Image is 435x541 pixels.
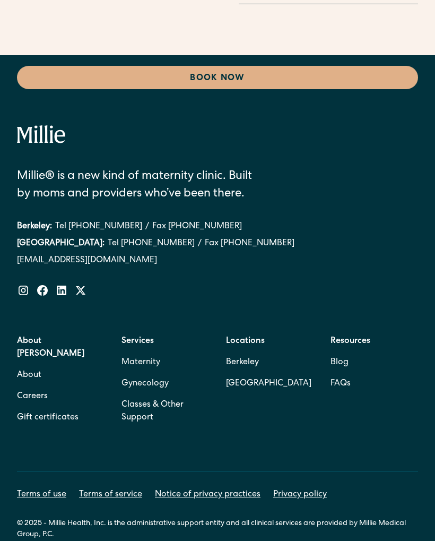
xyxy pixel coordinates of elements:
[55,220,142,233] a: Tel [PHONE_NUMBER]
[121,373,169,394] a: Gynecology
[17,518,418,540] div: © 2025 - Millie Health, Inc. is the administrative support entity and all clinical services are p...
[17,407,79,428] a: Gift certificates
[17,237,105,250] div: [GEOGRAPHIC_DATA]:
[152,220,242,233] a: Fax [PHONE_NUMBER]
[155,488,260,501] a: Notice of privacy practices
[145,220,149,233] div: /
[226,337,265,346] strong: Locations
[121,352,160,373] a: Maternity
[205,237,294,250] a: Fax [PHONE_NUMBER]
[17,254,418,267] a: [EMAIL_ADDRESS][DOMAIN_NAME]
[330,373,351,394] a: FAQs
[121,394,209,428] a: Classes & Other Support
[17,220,52,233] div: Berkeley:
[330,337,370,346] strong: Resources
[121,337,154,346] strong: Services
[226,373,311,394] a: [GEOGRAPHIC_DATA]
[17,386,48,407] a: Careers
[79,488,142,501] a: Terms of service
[17,488,66,501] a: Terms of use
[273,488,327,501] a: Privacy policy
[17,337,84,358] strong: About [PERSON_NAME]
[17,365,41,386] a: About
[17,66,418,89] a: Book Now
[108,237,195,250] a: Tel [PHONE_NUMBER]
[17,168,267,203] div: Millie® is a new kind of maternity clinic. Built by moms and providers who’ve been there.
[330,352,349,373] a: Blog
[226,352,311,373] a: Berkeley
[198,237,202,250] div: /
